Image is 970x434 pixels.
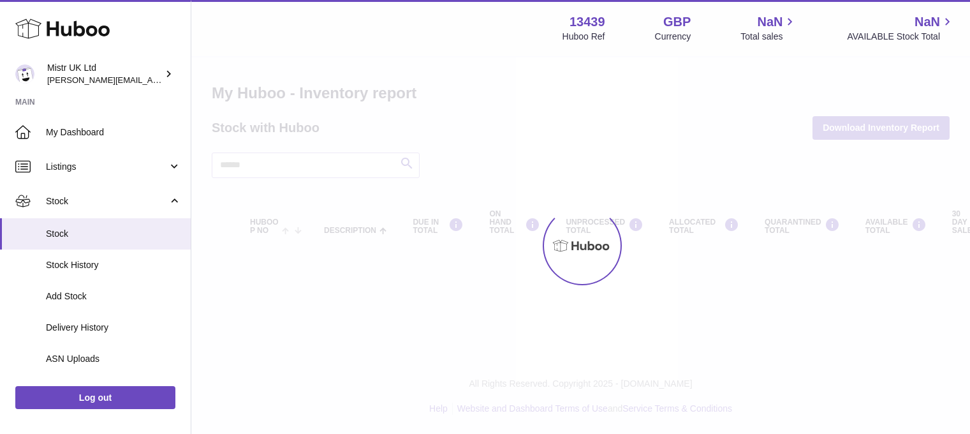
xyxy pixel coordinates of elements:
a: Log out [15,386,175,409]
div: Mistr UK Ltd [47,62,162,86]
span: My Dashboard [46,126,181,138]
div: Huboo Ref [562,31,605,43]
span: Total sales [740,31,797,43]
span: Stock [46,195,168,207]
span: Stock [46,228,181,240]
span: NaN [757,13,783,31]
span: [PERSON_NAME][EMAIL_ADDRESS][DOMAIN_NAME] [47,75,256,85]
span: Stock History [46,259,181,271]
a: NaN AVAILABLE Stock Total [847,13,955,43]
strong: 13439 [570,13,605,31]
strong: GBP [663,13,691,31]
span: NaN [915,13,940,31]
span: Listings [46,161,168,173]
span: AVAILABLE Stock Total [847,31,955,43]
img: alex@mistr.co [15,64,34,84]
span: Delivery History [46,322,181,334]
div: Currency [655,31,691,43]
span: Add Stock [46,290,181,303]
a: NaN Total sales [740,13,797,43]
span: ASN Uploads [46,353,181,365]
